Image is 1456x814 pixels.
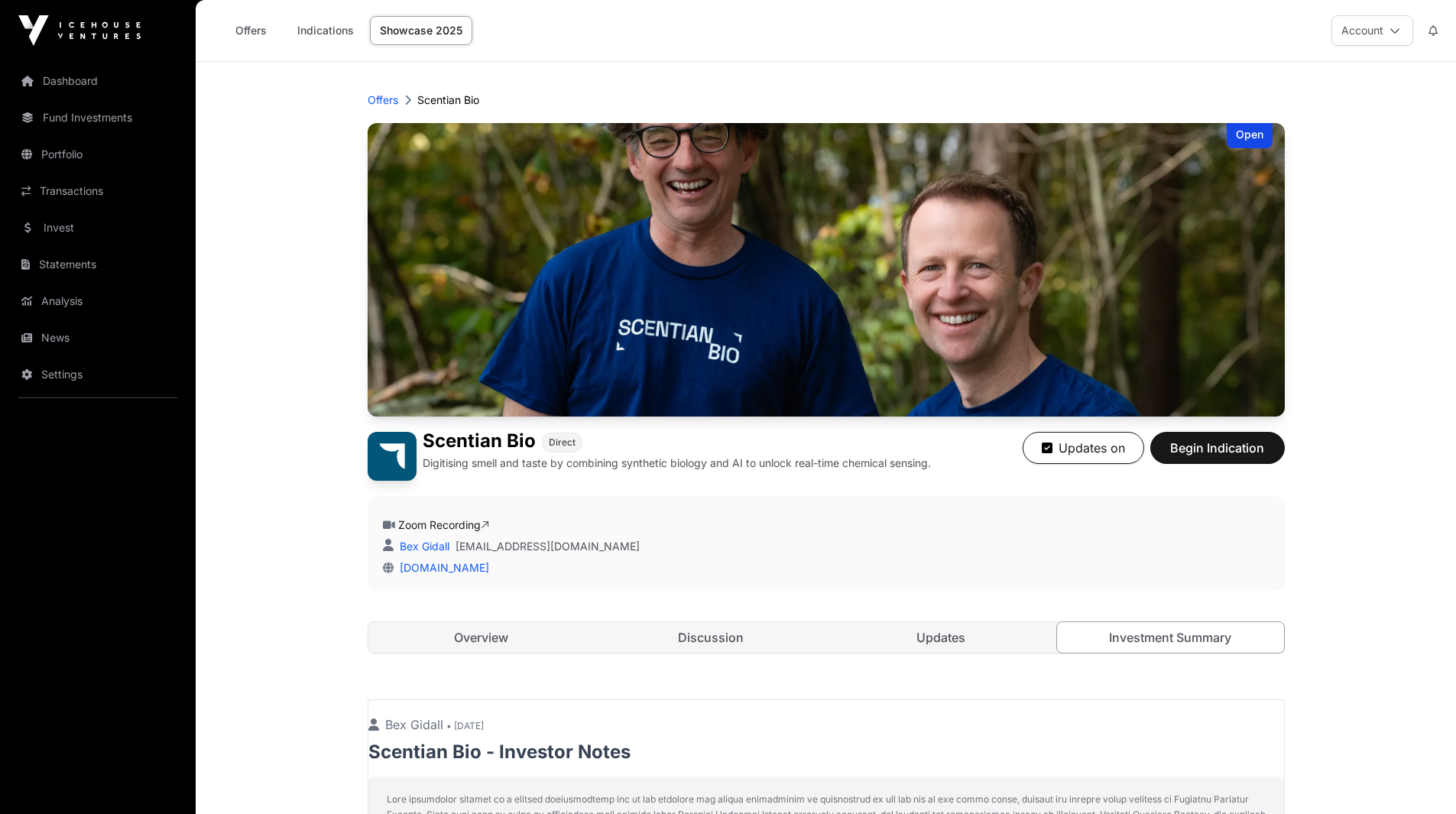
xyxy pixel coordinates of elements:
[368,123,1285,417] img: Scentian Bio
[1056,621,1285,653] a: Investment Summary
[368,622,1284,653] nav: Tabs
[220,16,281,45] a: Offers
[398,518,489,531] a: Zoom Recording
[368,432,417,481] img: Scentian Bio
[12,248,183,281] a: Statements
[417,92,479,108] p: Scentian Bio
[1023,432,1144,464] button: Updates on
[1169,439,1266,457] span: Begin Indication
[12,211,183,245] a: Invest
[368,622,595,653] a: Overview
[1227,123,1273,148] div: Open
[12,284,183,318] a: Analysis
[12,64,183,98] a: Dashboard
[368,92,398,108] a: Offers
[12,138,183,171] a: Portfolio
[394,561,489,574] a: [DOMAIN_NAME]
[598,622,825,653] a: Discussion
[1331,15,1413,46] button: Account
[287,16,364,45] a: Indications
[423,432,536,452] h1: Scentian Bio
[423,456,931,471] p: Digitising smell and taste by combining synthetic biology and AI to unlock real-time chemical sen...
[397,540,449,553] a: Bex Gidall
[828,622,1055,653] a: Updates
[549,436,576,449] span: Direct
[370,16,472,45] a: Showcase 2025
[446,720,484,731] span: • [DATE]
[12,101,183,135] a: Fund Investments
[18,15,141,46] img: Icehouse Ventures Logo
[1150,432,1285,464] button: Begin Indication
[12,358,183,391] a: Settings
[12,321,183,355] a: News
[368,740,1284,764] p: Scentian Bio - Investor Notes
[1150,447,1285,462] a: Begin Indication
[456,539,640,554] a: [EMAIL_ADDRESS][DOMAIN_NAME]
[368,715,1284,734] p: Bex Gidall
[12,174,183,208] a: Transactions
